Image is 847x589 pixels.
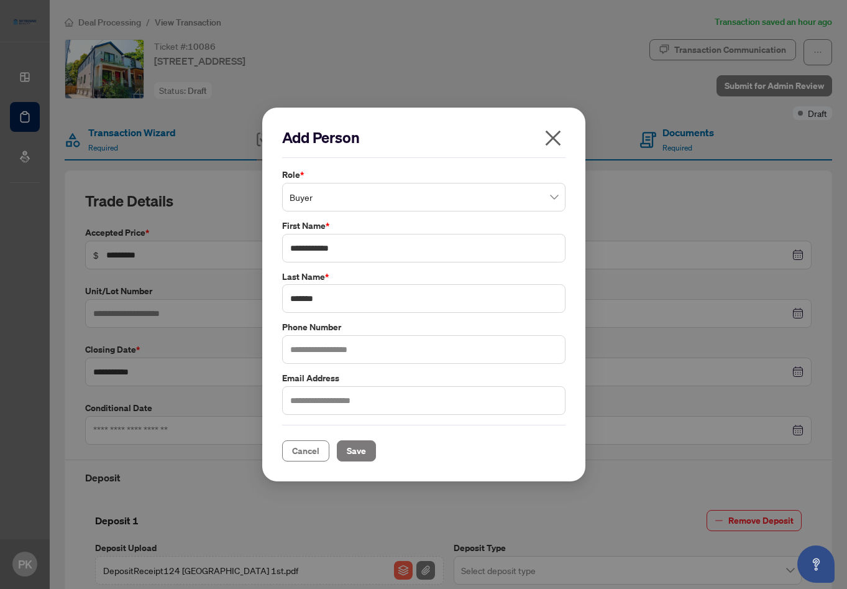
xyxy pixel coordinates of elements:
label: First Name [282,219,565,233]
span: Cancel [292,441,319,461]
span: Buyer [290,185,558,209]
label: Last Name [282,270,565,284]
label: Phone Number [282,320,565,334]
button: Cancel [282,440,329,461]
label: Role [282,168,565,182]
button: Open asap [797,545,835,583]
label: Email Address [282,371,565,385]
button: Save [337,440,376,461]
span: Save [347,441,366,461]
span: close [543,128,563,148]
h2: Add Person [282,128,565,147]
